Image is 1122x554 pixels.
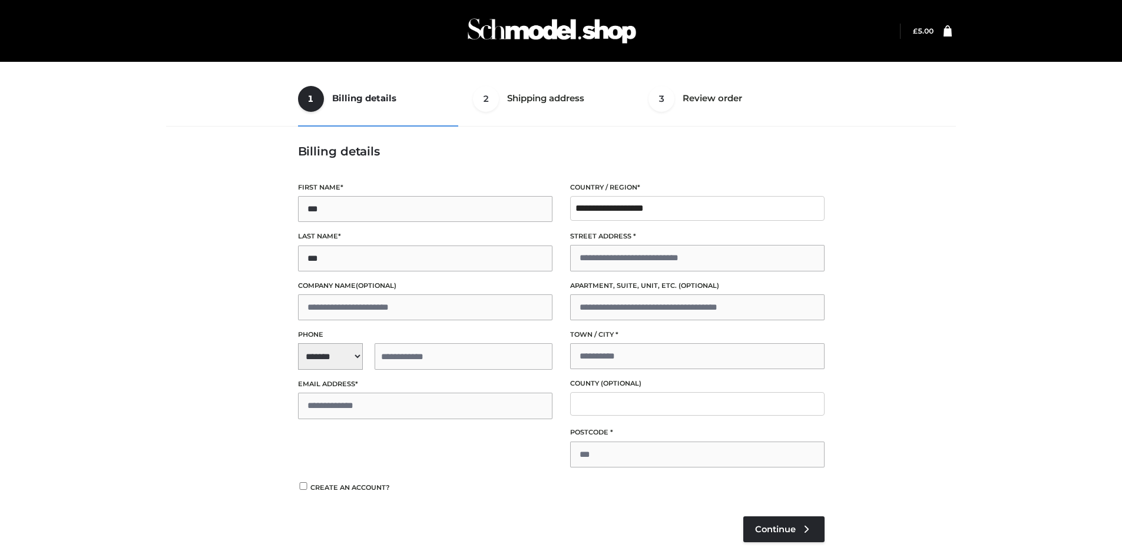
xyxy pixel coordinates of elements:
[298,182,552,193] label: First name
[570,280,825,291] label: Apartment, suite, unit, etc.
[570,182,825,193] label: Country / Region
[570,231,825,242] label: Street address
[356,281,396,290] span: (optional)
[298,379,552,390] label: Email address
[570,378,825,389] label: County
[913,26,918,35] span: £
[298,144,825,158] h3: Billing details
[464,8,640,54] img: Schmodel Admin 964
[310,483,390,492] span: Create an account?
[601,379,641,387] span: (optional)
[298,280,552,291] label: Company name
[570,329,825,340] label: Town / City
[298,231,552,242] label: Last name
[298,482,309,490] input: Create an account?
[743,516,825,542] a: Continue
[298,329,552,340] label: Phone
[679,281,719,290] span: (optional)
[570,427,825,438] label: Postcode
[755,524,796,535] span: Continue
[913,26,934,35] a: £5.00
[913,26,934,35] bdi: 5.00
